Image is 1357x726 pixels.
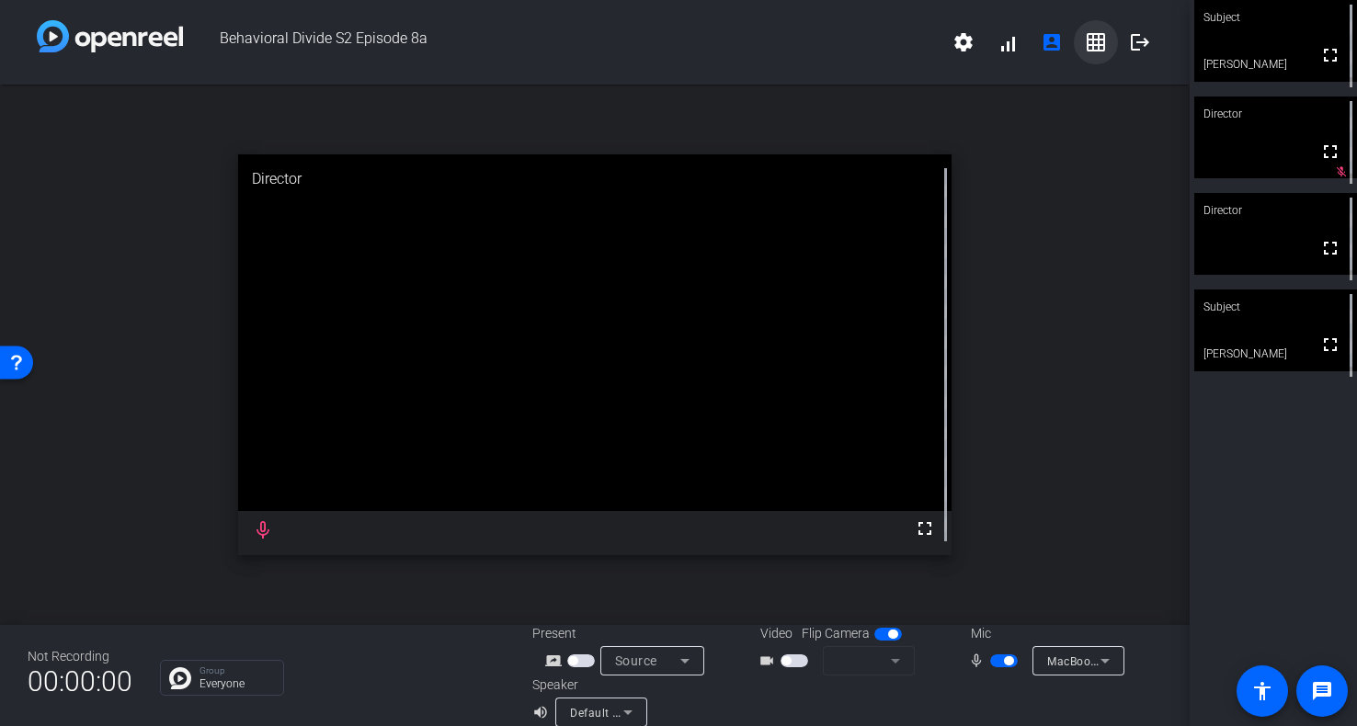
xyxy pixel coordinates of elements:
[570,705,792,720] span: Default - MacBook Pro Speakers (Built-in)
[1194,193,1357,228] div: Director
[760,624,793,643] span: Video
[914,517,936,539] mat-icon: fullscreen
[1319,141,1341,163] mat-icon: fullscreen
[169,667,191,689] img: Chat Icon
[532,675,643,695] div: Speaker
[802,624,870,643] span: Flip Camera
[1251,680,1273,702] mat-icon: accessibility
[615,653,657,668] span: Source
[968,650,990,672] mat-icon: mic_none
[532,624,716,643] div: Present
[1319,44,1341,66] mat-icon: fullscreen
[545,650,567,672] mat-icon: screen_share_outline
[1194,96,1357,131] div: Director
[532,701,554,723] mat-icon: volume_up
[1319,334,1341,356] mat-icon: fullscreen
[1129,31,1151,53] mat-icon: logout
[183,20,941,64] span: Behavioral Divide S2 Episode 8a
[1085,31,1107,53] mat-icon: grid_on
[1311,680,1333,702] mat-icon: message
[238,154,952,204] div: Director
[200,678,274,689] p: Everyone
[952,624,1136,643] div: Mic
[37,20,183,52] img: white-gradient.svg
[28,659,132,704] span: 00:00:00
[1047,653,1235,668] span: MacBook Pro Microphone (Built-in)
[758,650,781,672] mat-icon: videocam_outline
[952,31,975,53] mat-icon: settings
[200,666,274,675] p: Group
[28,647,132,666] div: Not Recording
[1194,289,1357,324] div: Subject
[1319,237,1341,259] mat-icon: fullscreen
[1041,31,1063,53] mat-icon: account_box
[986,20,1030,64] button: signal_cellular_alt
